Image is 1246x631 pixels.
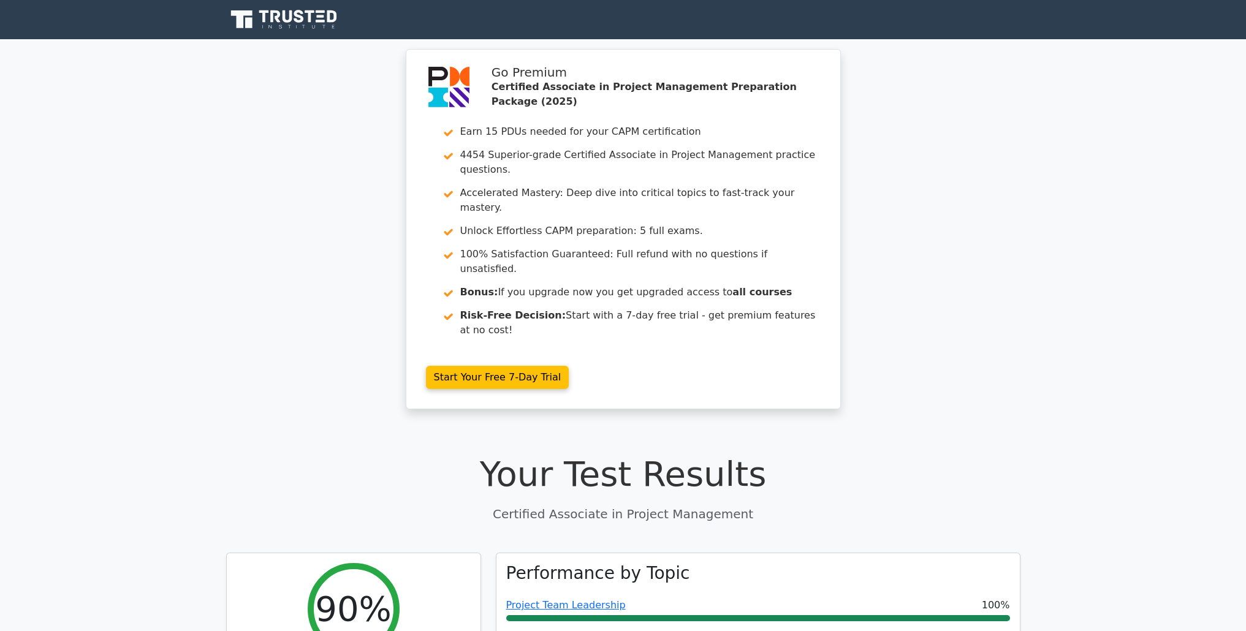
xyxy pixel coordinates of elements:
[506,599,626,611] a: Project Team Leadership
[226,505,1020,523] p: Certified Associate in Project Management
[506,563,690,584] h3: Performance by Topic
[315,588,391,629] h2: 90%
[426,366,569,389] a: Start Your Free 7-Day Trial
[226,453,1020,494] h1: Your Test Results
[982,598,1010,613] span: 100%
